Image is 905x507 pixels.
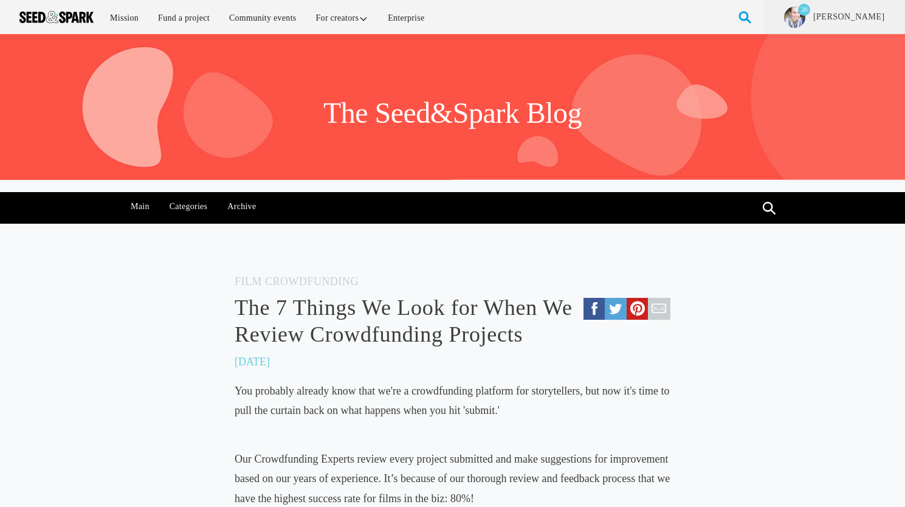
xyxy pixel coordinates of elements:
[235,352,270,371] p: [DATE]
[125,192,156,221] a: Main
[235,453,670,505] span: Our Crowdfunding Experts review every project submitted and make suggestions for improvement base...
[798,4,810,16] p: 26
[150,5,218,31] a: Fund a project
[235,295,670,347] a: The 7 Things We Look for When We Review Crowdfunding Projects
[163,192,214,221] a: Categories
[221,192,263,221] a: Archive
[221,5,305,31] a: Community events
[235,385,670,416] span: You probably already know that we're a crowdfunding platform for storytellers, but now it's time ...
[812,11,886,23] a: [PERSON_NAME]
[323,95,582,131] h1: The Seed&Spark Blog
[379,5,433,31] a: Enterprise
[19,11,94,23] img: Seed amp; Spark
[102,5,147,31] a: Mission
[235,272,670,291] h5: Film Crowdfunding
[784,7,805,28] img: K.%20Krause_Headshot_003_COMPRESSED.jpg
[308,5,377,31] a: For creators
